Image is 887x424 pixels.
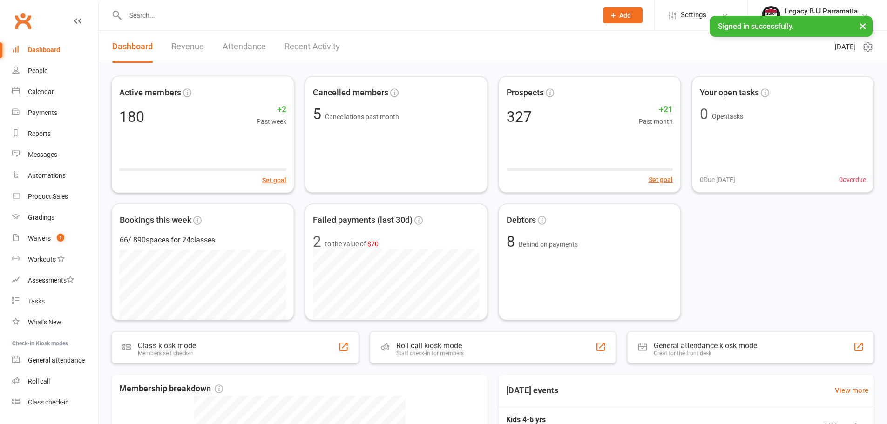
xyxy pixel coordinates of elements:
[507,109,532,124] div: 327
[519,241,578,248] span: Behind on payments
[120,234,286,246] div: 66 / 890 spaces for 24 classes
[12,102,98,123] a: Payments
[28,276,74,284] div: Assessments
[119,382,223,396] span: Membership breakdown
[654,350,757,357] div: Great for the front desk
[835,41,856,53] span: [DATE]
[603,7,643,23] button: Add
[313,234,321,249] div: 2
[654,341,757,350] div: General attendance kiosk mode
[499,382,566,399] h3: [DATE] events
[262,175,286,185] button: Set goal
[28,297,45,305] div: Tasks
[854,16,871,36] button: ×
[762,6,780,25] img: thumb_image1742356836.png
[257,116,286,127] span: Past week
[171,31,204,63] a: Revenue
[119,86,181,99] span: Active members
[12,61,98,81] a: People
[12,291,98,312] a: Tasks
[28,214,54,221] div: Gradings
[12,144,98,165] a: Messages
[785,15,858,24] div: Legacy BJJ Parramatta
[700,107,708,121] div: 0
[223,31,266,63] a: Attendance
[28,193,68,200] div: Product Sales
[639,116,673,127] span: Past month
[12,207,98,228] a: Gradings
[28,151,57,158] div: Messages
[28,235,51,242] div: Waivers
[12,123,98,144] a: Reports
[325,239,379,249] span: to the value of
[700,175,735,185] span: 0 Due [DATE]
[120,213,191,227] span: Bookings this week
[28,67,47,74] div: People
[28,109,57,116] div: Payments
[367,240,379,248] span: $70
[11,9,34,33] a: Clubworx
[313,86,388,100] span: Cancelled members
[507,233,519,250] span: 8
[28,46,60,54] div: Dashboard
[507,86,544,100] span: Prospects
[28,88,54,95] div: Calendar
[507,214,536,227] span: Debtors
[12,371,98,392] a: Roll call
[122,9,591,22] input: Search...
[12,312,98,333] a: What's New
[12,81,98,102] a: Calendar
[112,31,153,63] a: Dashboard
[718,22,794,31] span: Signed in successfully.
[700,86,759,100] span: Your open tasks
[12,249,98,270] a: Workouts
[712,113,743,120] span: Open tasks
[12,40,98,61] a: Dashboard
[785,7,858,15] div: Legacy BJJ Parramatta
[28,318,61,326] div: What's New
[28,172,66,179] div: Automations
[28,256,56,263] div: Workouts
[28,130,51,137] div: Reports
[619,12,631,19] span: Add
[313,105,325,123] span: 5
[119,109,144,124] div: 180
[649,175,673,185] button: Set goal
[396,341,464,350] div: Roll call kiosk mode
[12,228,98,249] a: Waivers 1
[12,165,98,186] a: Automations
[28,377,50,385] div: Roll call
[12,186,98,207] a: Product Sales
[284,31,340,63] a: Recent Activity
[28,357,85,364] div: General attendance
[57,234,64,242] span: 1
[138,341,196,350] div: Class kiosk mode
[28,398,69,406] div: Class check-in
[325,113,399,121] span: Cancellations past month
[257,103,286,116] span: +2
[639,103,673,116] span: +21
[12,392,98,413] a: Class kiosk mode
[313,214,413,227] span: Failed payments (last 30d)
[835,385,868,396] a: View more
[12,350,98,371] a: General attendance kiosk mode
[12,270,98,291] a: Assessments
[681,5,706,26] span: Settings
[138,350,196,357] div: Members self check-in
[839,175,866,185] span: 0 overdue
[396,350,464,357] div: Staff check-in for members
